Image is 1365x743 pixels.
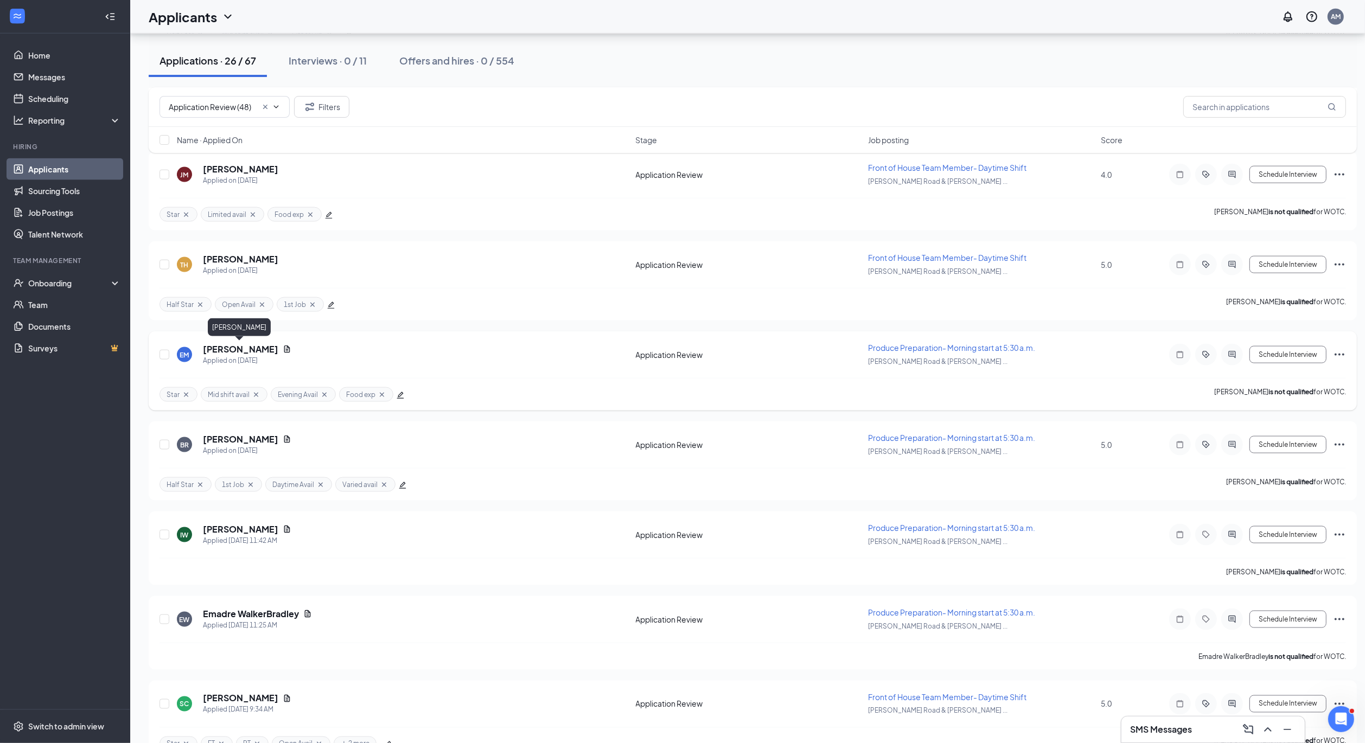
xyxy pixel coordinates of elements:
span: edit [327,302,335,309]
div: Applied on [DATE] [203,355,291,366]
span: Varied avail [342,480,378,489]
span: edit [325,212,333,219]
svg: Cross [196,481,205,489]
svg: Ellipses [1333,528,1346,541]
div: EM [180,350,189,360]
span: Food exp [346,390,375,399]
svg: QuestionInfo [1305,10,1318,23]
svg: ActiveChat [1226,260,1239,269]
b: is not qualified [1268,208,1313,216]
h3: SMS Messages [1130,723,1192,735]
span: Score [1101,134,1122,145]
div: [PERSON_NAME] [208,318,271,336]
svg: Document [303,610,312,618]
svg: Cross [316,481,325,489]
svg: Note [1173,260,1187,269]
svg: Ellipses [1333,168,1346,181]
button: Schedule Interview [1249,166,1326,183]
svg: Tag [1200,615,1213,624]
svg: ActiveTag [1200,260,1213,269]
button: Schedule Interview [1249,436,1326,453]
svg: Tag [1200,530,1213,539]
span: Front of House Team Member- Daytime Shift [868,163,1026,172]
b: is not qualified [1268,652,1313,661]
svg: Ellipses [1333,438,1346,451]
div: JM [181,170,189,180]
a: Team [28,294,121,316]
h5: [PERSON_NAME] [203,693,278,704]
p: [PERSON_NAME] for WOTC. [1226,567,1346,577]
b: is qualified [1280,298,1313,306]
button: Schedule Interview [1249,526,1326,543]
svg: ActiveChat [1226,440,1239,449]
svg: Document [283,345,291,354]
svg: ActiveChat [1226,350,1239,359]
span: Half Star [167,480,194,489]
b: is qualified [1280,568,1313,576]
svg: Cross [196,300,205,309]
h5: [PERSON_NAME] [203,343,278,355]
span: [PERSON_NAME] Road & [PERSON_NAME] ... [868,537,1007,546]
iframe: Intercom live chat [1328,706,1354,732]
a: Applicants [28,158,121,180]
svg: Note [1173,700,1187,708]
span: edit [399,482,406,489]
button: Schedule Interview [1249,346,1326,363]
div: Switch to admin view [28,721,104,732]
svg: ActiveTag [1200,350,1213,359]
svg: ChevronUp [1261,723,1274,736]
div: Team Management [13,256,119,265]
p: [PERSON_NAME] for WOTC. [1214,387,1346,402]
div: Applied on [DATE] [203,265,278,276]
span: 5.0 [1101,699,1112,709]
svg: ActiveTag [1200,440,1213,449]
p: [PERSON_NAME] for WOTC. [1226,297,1346,312]
svg: Filter [303,100,316,113]
button: Minimize [1279,721,1296,738]
a: Sourcing Tools [28,180,121,202]
svg: Collapse [105,11,116,22]
span: [PERSON_NAME] Road & [PERSON_NAME] ... [868,267,1007,276]
h5: [PERSON_NAME] [203,523,278,535]
svg: ActiveChat [1226,615,1239,624]
div: Applied on [DATE] [203,175,278,186]
div: Applied [DATE] 11:25 AM [203,620,312,631]
svg: Cross [246,481,255,489]
span: Name · Applied On [177,134,243,145]
a: Home [28,44,121,66]
span: 5.0 [1101,440,1112,450]
svg: Note [1173,530,1187,539]
span: [PERSON_NAME] Road & [PERSON_NAME] ... [868,447,1007,456]
button: Filter Filters [294,96,349,118]
svg: Cross [306,210,315,219]
svg: Note [1173,440,1187,449]
svg: Note [1173,615,1187,624]
svg: Cross [378,390,386,399]
div: Offers and hires · 0 / 554 [399,54,514,67]
span: Produce Preparation- Morning start at 5:30 a.m. [868,343,1035,353]
span: 1st Job [222,480,244,489]
span: [PERSON_NAME] Road & [PERSON_NAME] ... [868,622,1007,630]
div: Applied [DATE] 11:42 AM [203,535,291,546]
div: Application Review [636,259,862,270]
span: Produce Preparation- Morning start at 5:30 a.m. [868,523,1035,533]
svg: Ellipses [1333,258,1346,271]
span: Open Avail [222,300,256,309]
svg: ActiveTag [1200,170,1213,179]
a: Messages [28,66,121,88]
div: BR [180,440,189,450]
p: [PERSON_NAME] for WOTC. [1226,477,1346,492]
button: Schedule Interview [1249,695,1326,713]
span: [PERSON_NAME] Road & [PERSON_NAME] ... [868,707,1007,715]
svg: Cross [182,390,190,399]
svg: Note [1173,350,1187,359]
span: Evening Avail [278,390,318,399]
input: Search in applications [1183,96,1346,118]
svg: Document [283,525,291,534]
span: [PERSON_NAME] Road & [PERSON_NAME] ... [868,177,1007,185]
div: Application Review [636,439,862,450]
span: edit [397,392,404,399]
svg: ActiveChat [1226,530,1239,539]
svg: Cross [320,390,329,399]
button: ComposeMessage [1240,721,1257,738]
